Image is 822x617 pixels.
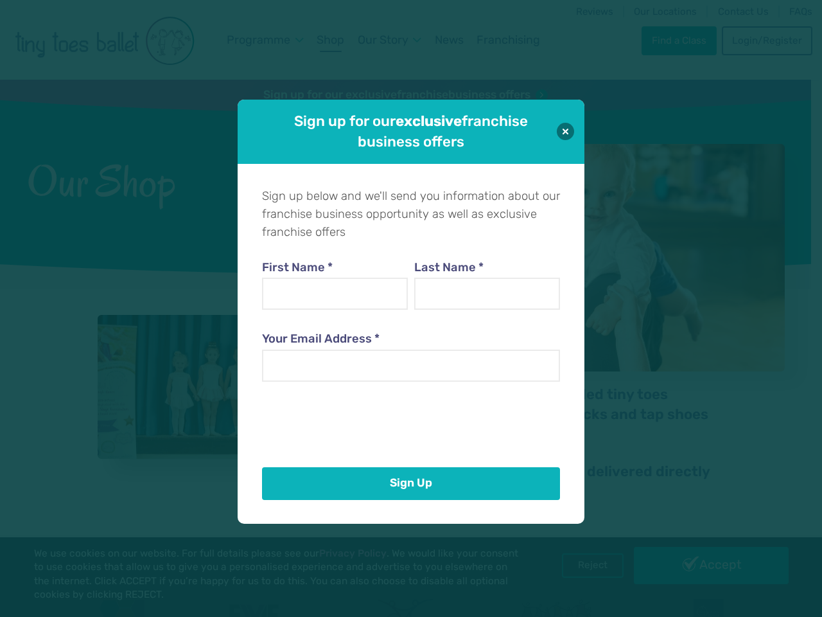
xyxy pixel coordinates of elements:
p: Sign up below and we'll send you information about our franchise business opportunity as well as ... [262,188,560,241]
iframe: reCAPTCHA [262,397,457,447]
label: Your Email Address * [262,330,560,348]
label: Last Name * [414,259,561,277]
button: Sign Up [262,467,560,500]
label: First Name * [262,259,408,277]
strong: exclusive [396,112,462,130]
h1: Sign up for our franchise business offers [274,111,548,152]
